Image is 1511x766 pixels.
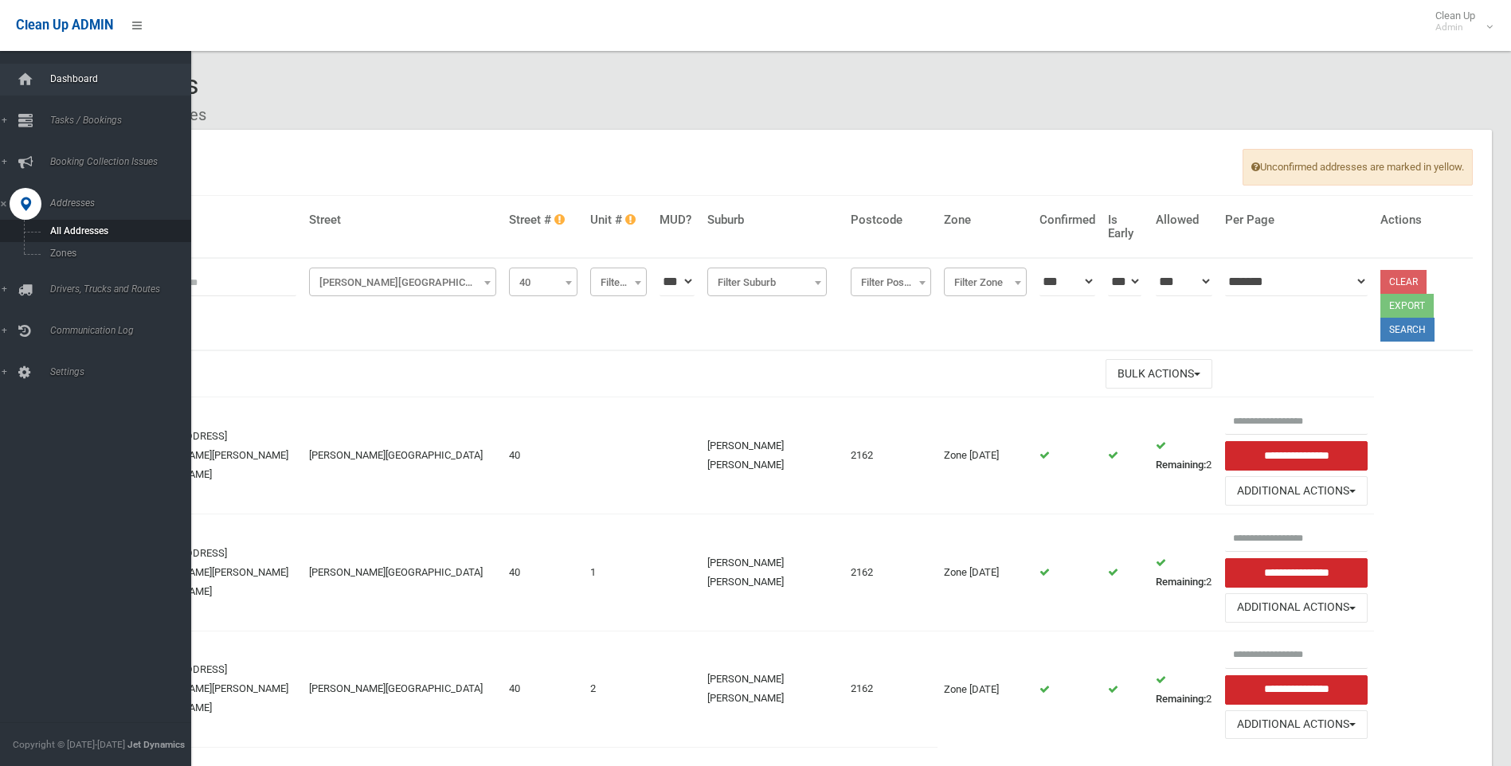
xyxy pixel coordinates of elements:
h4: Street [309,213,496,227]
span: Tasks / Bookings [45,115,203,126]
td: 2 [1149,631,1219,747]
span: Clean Up ADMIN [16,18,113,33]
button: Export [1380,294,1434,318]
td: [PERSON_NAME][GEOGRAPHIC_DATA] [303,514,503,631]
strong: Jet Dynamics [127,739,185,750]
span: Miller Road (CHESTER HILL) [309,268,496,296]
span: Filter Zone [948,272,1022,294]
small: Admin [1435,21,1475,33]
td: 2162 [844,514,938,631]
h4: Street # [509,213,577,227]
span: Unconfirmed addresses are marked in yellow. [1243,149,1473,186]
span: Filter Suburb [707,268,827,296]
span: Filter Postcode [855,272,928,294]
td: Zone [DATE] [938,397,1032,514]
span: Booking Collection Issues [45,156,203,167]
a: [STREET_ADDRESS][PERSON_NAME][PERSON_NAME][PERSON_NAME] [135,663,288,713]
td: 2 [1149,397,1219,514]
strong: Remaining: [1156,693,1206,705]
h4: Unit # [590,213,647,227]
span: 40 [513,272,573,294]
strong: Remaining: [1156,576,1206,588]
span: Addresses [45,197,203,209]
button: Bulk Actions [1106,359,1212,389]
td: [PERSON_NAME] [PERSON_NAME] [701,397,844,514]
button: Additional Actions [1225,476,1368,506]
span: Zones [45,248,190,259]
span: Filter Unit # [590,268,647,296]
span: Communication Log [45,325,203,336]
span: Filter Zone [944,268,1026,296]
td: 2 [1149,514,1219,631]
span: Settings [45,366,203,377]
span: Clean Up [1427,10,1491,33]
td: [PERSON_NAME] [PERSON_NAME] [701,514,844,631]
td: [PERSON_NAME][GEOGRAPHIC_DATA] [303,397,503,514]
strong: Remaining: [1156,459,1206,471]
span: Drivers, Trucks and Routes [45,283,203,295]
td: 40 [503,514,584,631]
h4: Address [135,213,296,227]
span: 40 [509,268,577,296]
span: Filter Unit # [594,272,643,294]
td: [PERSON_NAME] [PERSON_NAME] [701,631,844,747]
td: Zone [DATE] [938,514,1032,631]
td: 2162 [844,397,938,514]
a: Clear [1380,270,1427,294]
td: Zone [DATE] [938,631,1032,747]
span: Filter Postcode [851,268,932,296]
button: Search [1380,318,1435,342]
span: All Addresses [45,225,190,236]
h4: Suburb [707,213,838,227]
h4: Confirmed [1039,213,1095,227]
h4: MUD? [660,213,695,227]
span: Miller Road (CHESTER HILL) [313,272,492,294]
h4: Postcode [851,213,932,227]
button: Additional Actions [1225,710,1368,740]
button: Additional Actions [1225,593,1368,623]
h4: Per Page [1225,213,1368,227]
td: 1 [584,514,653,631]
a: [STREET_ADDRESS][PERSON_NAME][PERSON_NAME][PERSON_NAME] [135,430,288,480]
td: 40 [503,397,584,514]
td: 2 [584,631,653,747]
h4: Is Early [1108,213,1143,240]
span: Copyright © [DATE]-[DATE] [13,739,125,750]
span: Filter Suburb [711,272,823,294]
td: [PERSON_NAME][GEOGRAPHIC_DATA] [303,631,503,747]
h4: Actions [1380,213,1466,227]
td: 40 [503,631,584,747]
span: Dashboard [45,73,203,84]
a: [STREET_ADDRESS][PERSON_NAME][PERSON_NAME][PERSON_NAME] [135,547,288,597]
h4: Zone [944,213,1026,227]
td: 2162 [844,631,938,747]
h4: Allowed [1156,213,1213,227]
